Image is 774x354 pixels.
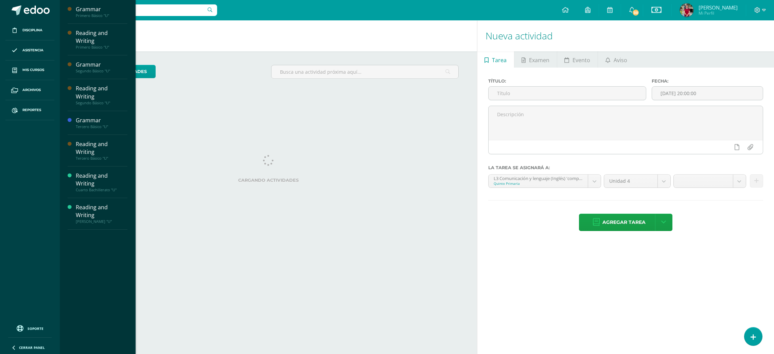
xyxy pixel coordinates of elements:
span: Unidad 4 [609,175,652,188]
span: Mis cursos [22,67,44,73]
a: Reading and WritingSegundo Básico "U" [76,85,127,105]
span: Archivos [22,87,41,93]
div: Reading and Writing [76,29,127,45]
label: Fecha: [652,78,763,84]
span: Mi Perfil [699,10,738,16]
div: L3 Comunicación y lenguaje (Inglés) 'compound--L3 Comunicación y lenguaje (Inglés)' [494,175,583,181]
div: Primero Básico "U" [76,45,127,50]
input: Busca un usuario... [64,4,217,16]
span: Aviso [614,52,627,68]
span: Evento [573,52,590,68]
div: [PERSON_NAME] "U" [76,219,127,224]
label: La tarea se asignará a: [488,165,763,170]
div: Cuarto Bachillerato "U" [76,188,127,192]
div: Reading and Writing [76,203,127,219]
a: Evento [557,51,598,68]
a: Reportes [5,100,54,120]
div: Reading and Writing [76,172,127,188]
span: Tarea [492,52,507,68]
span: Disciplina [22,28,42,33]
label: Cargando actividades [78,178,459,183]
a: Unidad 4 [604,175,670,188]
img: 352c638b02aaae08c95ba80ed60c845f.png [680,3,693,17]
input: Fecha de entrega [652,87,763,100]
a: Reading and WritingPrimero Básico "U" [76,29,127,50]
a: Asistencia [5,40,54,60]
h1: Nueva actividad [486,20,766,51]
a: GrammarSegundo Básico "U" [76,61,127,73]
a: Tarea [477,51,514,68]
div: Reading and Writing [76,85,127,100]
div: Grammar [76,117,127,124]
div: Reading and Writing [76,140,127,156]
a: GrammarPrimero Básico "U" [76,5,127,18]
div: Grammar [76,5,127,13]
a: Aviso [598,51,634,68]
a: Soporte [8,323,52,333]
input: Busca una actividad próxima aquí... [271,65,458,78]
a: Disciplina [5,20,54,40]
span: [PERSON_NAME] [699,4,738,11]
a: GrammarTercero Básico "U" [76,117,127,129]
span: 30 [632,9,639,16]
a: Archivos [5,80,54,100]
input: Título [489,87,646,100]
span: Soporte [28,326,43,331]
a: Mis cursos [5,60,54,81]
label: Título: [488,78,647,84]
h1: Actividades [68,20,469,51]
div: Grammar [76,61,127,69]
a: Reading and WritingCuarto Bachillerato "U" [76,172,127,192]
a: Reading and WritingTercero Básico "U" [76,140,127,161]
span: Examen [529,52,549,68]
span: Cerrar panel [19,345,45,350]
div: Quinto Primaria [494,181,583,186]
span: Reportes [22,107,41,113]
div: Tercero Básico "U" [76,156,127,161]
a: Reading and Writing[PERSON_NAME] "U" [76,203,127,224]
div: Primero Básico "U" [76,13,127,18]
span: Asistencia [22,48,43,53]
span: Agregar tarea [602,214,646,231]
div: Segundo Básico "U" [76,69,127,73]
a: L3 Comunicación y lenguaje (Inglés) 'compound--L3 Comunicación y lenguaje (Inglés)'Quinto Primaria [489,175,601,188]
div: Segundo Básico "U" [76,101,127,105]
a: Examen [514,51,557,68]
div: Tercero Básico "U" [76,124,127,129]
